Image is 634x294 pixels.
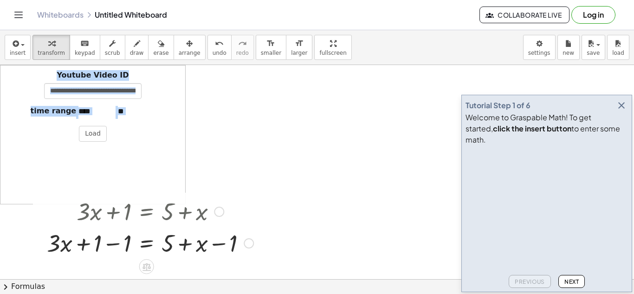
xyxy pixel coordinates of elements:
[523,35,556,60] button: settings
[5,35,31,60] button: insert
[286,35,312,60] button: format_sizelarger
[38,50,65,56] span: transform
[261,50,281,56] span: smaller
[493,124,571,133] b: click the insert button
[125,35,149,60] button: draw
[466,112,628,145] div: Welcome to Graspable Math! To get started, to enter some math.
[10,50,26,56] span: insert
[295,38,304,49] i: format_size
[32,35,70,60] button: transform
[11,7,26,22] button: Toggle navigation
[319,50,346,56] span: fullscreen
[582,35,605,60] button: save
[70,35,100,60] button: keyboardkeypad
[231,35,254,60] button: redoredo
[148,35,174,60] button: erase
[79,126,107,142] button: Load
[100,35,125,60] button: scrub
[31,106,77,117] label: time range
[557,35,580,60] button: new
[130,50,144,56] span: draw
[314,35,351,60] button: fullscreen
[479,7,569,23] button: Collaborate Live
[587,50,600,56] span: save
[528,50,550,56] span: settings
[466,100,530,111] div: Tutorial Step 1 of 6
[236,50,249,56] span: redo
[153,50,168,56] span: erase
[139,259,154,274] div: Apply the same math to both sides of the equation
[558,275,585,288] button: Next
[105,50,120,56] span: scrub
[57,70,129,81] label: Youtube Video ID
[607,35,629,60] button: load
[291,50,307,56] span: larger
[564,278,579,285] span: Next
[215,38,224,49] i: undo
[612,50,624,56] span: load
[75,50,95,56] span: keypad
[563,50,574,56] span: new
[571,6,615,24] button: Log in
[266,38,275,49] i: format_size
[487,11,562,19] span: Collaborate Live
[80,38,89,49] i: keyboard
[207,35,232,60] button: undoundo
[179,50,201,56] span: arrange
[213,50,226,56] span: undo
[238,38,247,49] i: redo
[37,10,84,20] a: Whiteboards
[174,35,206,60] button: arrange
[256,35,286,60] button: format_sizesmaller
